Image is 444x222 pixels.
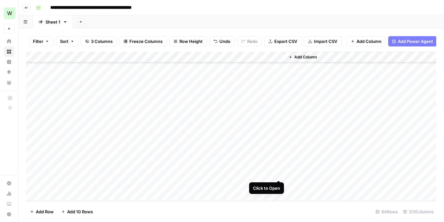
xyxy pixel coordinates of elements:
span: W [7,9,12,17]
a: Learning Hub [4,199,14,209]
button: Freeze Columns [119,36,167,46]
span: Add 10 Rows [67,208,93,215]
button: Add Row [26,207,57,217]
button: Add Column [286,53,319,61]
button: 3 Columns [81,36,117,46]
span: Redo [247,38,257,45]
span: 3 Columns [91,38,113,45]
span: Import CSV [314,38,337,45]
a: Home [4,36,14,46]
div: 3/3 Columns [400,207,436,217]
button: Filter [29,36,53,46]
a: Opportunities [4,67,14,77]
button: Import CSV [304,36,341,46]
span: Freeze Columns [129,38,163,45]
a: Your Data [4,77,14,88]
span: Add Column [357,38,381,45]
span: Export CSV [274,38,297,45]
button: Undo [209,36,235,46]
a: Browse [4,46,14,57]
span: Row Height [179,38,203,45]
span: Undo [219,38,230,45]
button: Add Power Agent [388,36,437,46]
button: Help + Support [4,209,14,219]
button: Workspace: Workspace1 [4,5,14,21]
div: 84 Rows [373,207,400,217]
div: Sheet 1 [45,19,60,25]
button: Row Height [169,36,207,46]
div: Click to Open [253,185,280,191]
span: Add Column [294,54,317,60]
button: Add Column [347,36,386,46]
button: Add 10 Rows [57,207,97,217]
span: Filter [33,38,43,45]
span: Add Power Agent [398,38,433,45]
span: Add Row [36,208,54,215]
span: Sort [60,38,68,45]
a: Insights [4,57,14,67]
button: Redo [237,36,262,46]
button: Sort [56,36,78,46]
button: Export CSV [264,36,301,46]
a: Sheet 1 [33,15,73,28]
a: Settings [4,178,14,188]
a: Usage [4,188,14,199]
